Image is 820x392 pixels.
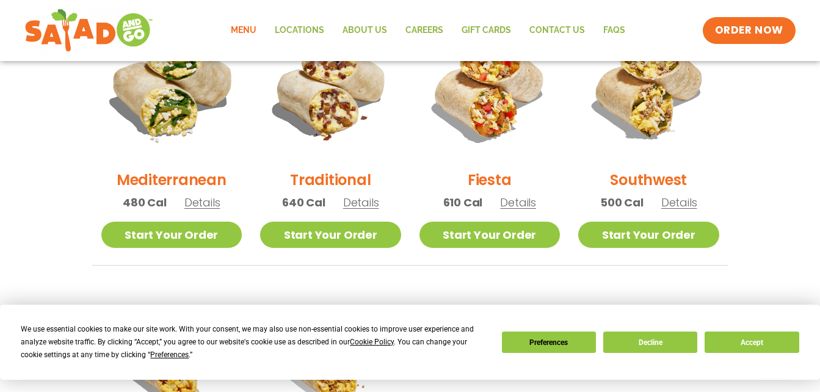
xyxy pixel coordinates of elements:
img: Product photo for Traditional [260,19,401,160]
img: Product photo for Mediterranean Breakfast Burrito [89,7,254,172]
span: Details [500,195,536,210]
button: Accept [705,332,799,353]
span: Preferences [150,350,189,359]
a: GIFT CARDS [452,16,520,45]
button: Decline [603,332,697,353]
h2: Mediterranean [117,169,227,191]
span: Cookie Policy [350,338,394,346]
img: new-SAG-logo-768×292 [24,6,153,55]
span: ORDER NOW [715,23,783,38]
span: 480 Cal [123,194,167,211]
a: Start Your Order [101,222,242,248]
a: ORDER NOW [703,17,796,44]
img: Product photo for Fiesta [419,19,561,160]
a: Menu [222,16,266,45]
a: Start Your Order [578,222,719,248]
span: 640 Cal [282,194,325,211]
span: Details [343,195,379,210]
nav: Menu [222,16,634,45]
div: We use essential cookies to make our site work. With your consent, we may also use non-essential ... [21,323,487,361]
a: About Us [333,16,396,45]
h2: Southwest [610,169,687,191]
span: Details [661,195,697,210]
a: Start Your Order [419,222,561,248]
span: Details [184,195,220,210]
button: Preferences [502,332,596,353]
img: Product photo for Southwest [578,19,719,160]
a: Careers [396,16,452,45]
span: 500 Cal [600,194,644,211]
a: Contact Us [520,16,594,45]
a: Locations [266,16,333,45]
a: FAQs [594,16,634,45]
span: 610 Cal [443,194,483,211]
h2: Traditional [290,169,371,191]
a: Start Your Order [260,222,401,248]
h2: Fiesta [468,169,512,191]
